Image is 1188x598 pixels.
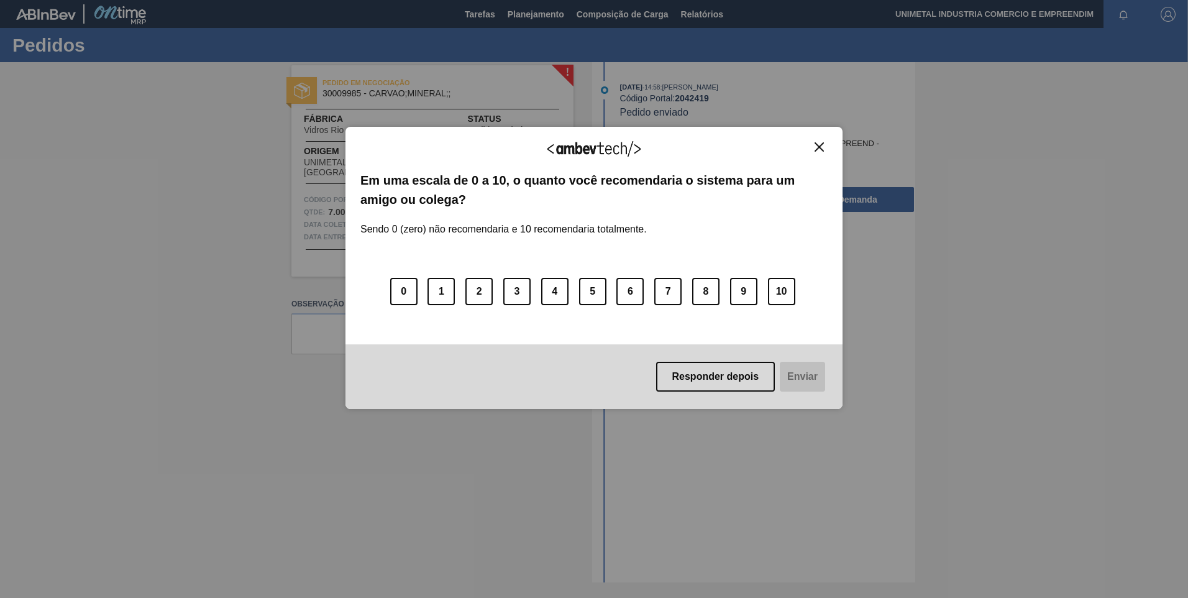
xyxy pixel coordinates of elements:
[390,278,418,305] button: 0
[541,278,569,305] button: 4
[360,209,647,235] label: Sendo 0 (zero) não recomendaria e 10 recomendaria totalmente.
[547,141,641,157] img: Logo Ambevtech
[730,278,757,305] button: 9
[656,362,775,392] button: Responder depois
[427,278,455,305] button: 1
[503,278,531,305] button: 3
[815,142,824,152] img: Close
[654,278,682,305] button: 7
[579,278,606,305] button: 5
[360,171,828,209] label: Em uma escala de 0 a 10, o quanto você recomendaria o sistema para um amigo ou colega?
[616,278,644,305] button: 6
[465,278,493,305] button: 2
[811,142,828,152] button: Close
[768,278,795,305] button: 10
[692,278,720,305] button: 8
